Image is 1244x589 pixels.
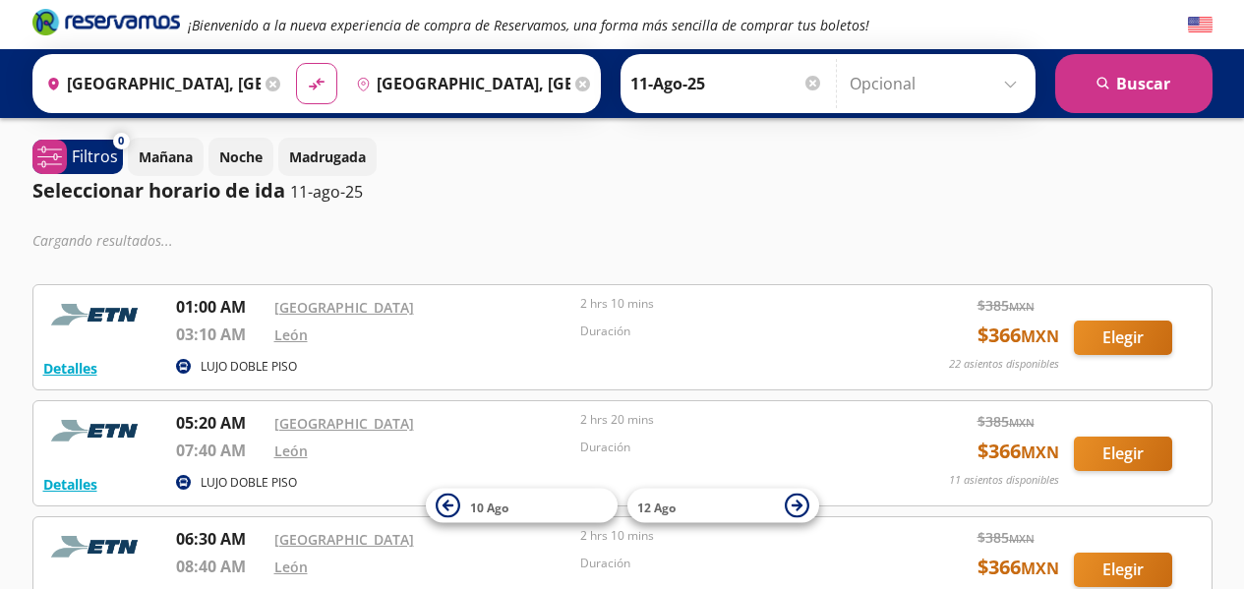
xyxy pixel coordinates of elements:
[43,474,97,495] button: Detalles
[850,59,1026,108] input: Opcional
[289,147,366,167] p: Madrugada
[32,7,180,36] i: Brand Logo
[72,145,118,168] p: Filtros
[1009,299,1035,314] small: MXN
[348,59,570,108] input: Buscar Destino
[274,325,308,344] a: León
[949,472,1059,489] p: 11 asientos disponibles
[32,176,285,206] p: Seleccionar horario de ida
[43,295,151,334] img: RESERVAMOS
[580,439,877,456] p: Duración
[1055,54,1213,113] button: Buscar
[274,530,414,549] a: [GEOGRAPHIC_DATA]
[38,59,261,108] input: Buscar Origen
[188,16,869,34] em: ¡Bienvenido a la nueva experiencia de compra de Reservamos, una forma más sencilla de comprar tus...
[977,321,1059,350] span: $ 366
[43,527,151,566] img: RESERVAMOS
[637,499,676,515] span: 12 Ago
[977,553,1059,582] span: $ 366
[201,474,297,492] p: LUJO DOBLE PISO
[118,133,124,149] span: 0
[1188,13,1213,37] button: English
[208,138,273,176] button: Noche
[977,295,1035,316] span: $ 385
[176,555,265,578] p: 08:40 AM
[580,555,877,572] p: Duración
[470,499,508,515] span: 10 Ago
[274,442,308,460] a: León
[128,138,204,176] button: Mañana
[32,7,180,42] a: Brand Logo
[1074,321,1172,355] button: Elegir
[32,231,173,250] em: Cargando resultados ...
[32,140,123,174] button: 0Filtros
[1021,442,1059,463] small: MXN
[43,358,97,379] button: Detalles
[1009,415,1035,430] small: MXN
[1021,325,1059,347] small: MXN
[176,439,265,462] p: 07:40 AM
[274,558,308,576] a: León
[278,138,377,176] button: Madrugada
[977,437,1059,466] span: $ 366
[977,527,1035,548] span: $ 385
[1074,437,1172,471] button: Elegir
[176,527,265,551] p: 06:30 AM
[274,298,414,317] a: [GEOGRAPHIC_DATA]
[580,295,877,313] p: 2 hrs 10 mins
[201,358,297,376] p: LUJO DOBLE PISO
[219,147,263,167] p: Noche
[580,527,877,545] p: 2 hrs 10 mins
[1021,558,1059,579] small: MXN
[290,180,363,204] p: 11-ago-25
[176,411,265,435] p: 05:20 AM
[949,356,1059,373] p: 22 asientos disponibles
[43,411,151,450] img: RESERVAMOS
[176,323,265,346] p: 03:10 AM
[1074,553,1172,587] button: Elegir
[627,489,819,523] button: 12 Ago
[176,295,265,319] p: 01:00 AM
[977,411,1035,432] span: $ 385
[1009,531,1035,546] small: MXN
[580,323,877,340] p: Duración
[426,489,618,523] button: 10 Ago
[580,411,877,429] p: 2 hrs 20 mins
[139,147,193,167] p: Mañana
[274,414,414,433] a: [GEOGRAPHIC_DATA]
[630,59,823,108] input: Elegir Fecha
